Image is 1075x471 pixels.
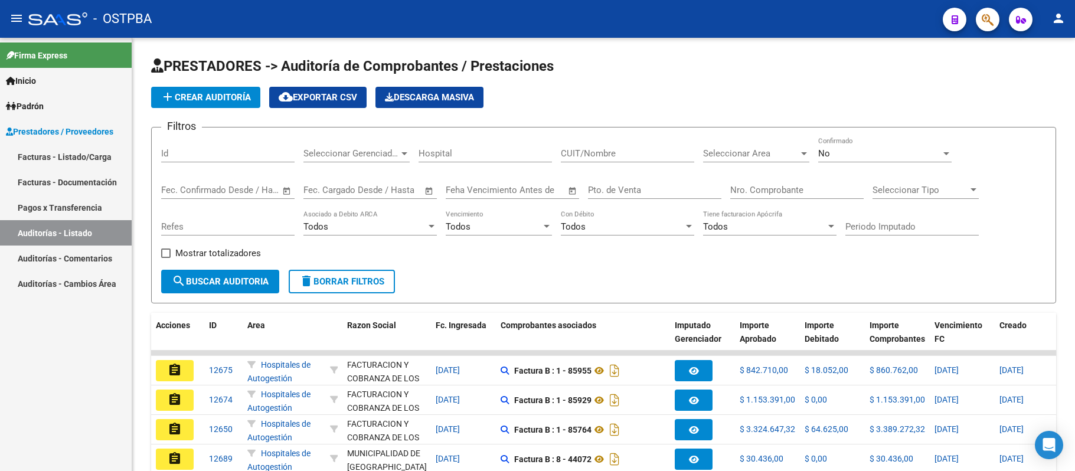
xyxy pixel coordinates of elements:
datatable-header-cell: Razon Social [342,313,431,365]
span: 12675 [209,365,233,375]
datatable-header-cell: Imputado Gerenciador [670,313,735,365]
datatable-header-cell: Importe Aprobado [735,313,800,365]
strong: Factura B : 1 - 85955 [514,366,592,375]
span: $ 860.762,00 [870,365,918,375]
span: 12689 [209,454,233,463]
span: [DATE] [999,424,1024,434]
span: [DATE] [436,365,460,375]
datatable-header-cell: Comprobantes asociados [496,313,670,365]
span: Buscar Auditoria [172,276,269,287]
i: Descargar documento [607,361,622,380]
span: Todos [303,221,328,232]
span: $ 1.153.391,00 [740,395,795,404]
span: Borrar Filtros [299,276,384,287]
span: Creado [999,320,1027,330]
mat-icon: cloud_download [279,90,293,104]
span: $ 3.324.647,32 [740,424,795,434]
span: $ 842.710,00 [740,365,788,375]
span: Acciones [156,320,190,330]
input: Fecha inicio [161,185,209,195]
datatable-header-cell: ID [204,313,243,365]
span: - OSTPBA [93,6,152,32]
button: Crear Auditoría [151,87,260,108]
span: [DATE] [935,395,959,404]
datatable-header-cell: Acciones [151,313,204,365]
mat-icon: assignment [168,392,182,407]
button: Open calendar [423,184,436,198]
span: Fc. Ingresada [436,320,486,330]
span: 12674 [209,395,233,404]
span: Area [247,320,265,330]
div: - 30715497456 [347,417,426,442]
span: Todos [446,221,470,232]
button: Descarga Masiva [375,87,483,108]
span: Mostrar totalizadores [175,246,261,260]
button: Open calendar [280,184,294,198]
input: Fecha fin [220,185,277,195]
div: FACTURACION Y COBRANZA DE LOS EFECTORES PUBLICOS S.E. [347,358,426,412]
span: [DATE] [436,424,460,434]
span: Importe Aprobado [740,320,776,344]
span: [DATE] [999,395,1024,404]
span: [DATE] [436,395,460,404]
div: FACTURACION Y COBRANZA DE LOS EFECTORES PUBLICOS S.E. [347,388,426,441]
span: [DATE] [999,454,1024,463]
input: Fecha inicio [303,185,351,195]
span: Comprobantes asociados [501,320,596,330]
span: Seleccionar Gerenciador [303,148,399,159]
button: Buscar Auditoria [161,270,279,293]
mat-icon: delete [299,274,313,288]
span: Crear Auditoría [161,92,251,103]
span: Descarga Masiva [385,92,474,103]
strong: Factura B : 8 - 44072 [514,454,592,464]
span: [DATE] [935,365,959,375]
div: - 30715497456 [347,358,426,383]
span: $ 30.436,00 [870,454,913,463]
div: Open Intercom Messenger [1035,431,1063,459]
mat-icon: add [161,90,175,104]
datatable-header-cell: Area [243,313,325,365]
span: $ 64.625,00 [805,424,848,434]
span: Inicio [6,74,36,87]
span: $ 0,00 [805,395,827,404]
div: FACTURACION Y COBRANZA DE LOS EFECTORES PUBLICOS S.E. [347,417,426,471]
span: Seleccionar Area [703,148,799,159]
span: Importe Comprobantes [870,320,925,344]
span: Imputado Gerenciador [675,320,721,344]
h3: Filtros [161,118,202,135]
span: $ 30.436,00 [740,454,783,463]
i: Descargar documento [607,420,622,439]
mat-icon: assignment [168,363,182,377]
app-download-masive: Descarga masiva de comprobantes (adjuntos) [375,87,483,108]
span: ID [209,320,217,330]
span: [DATE] [436,454,460,463]
mat-icon: menu [9,11,24,25]
span: $ 3.389.272,32 [870,424,925,434]
datatable-header-cell: Importe Debitado [800,313,865,365]
span: Hospitales de Autogestión [247,419,311,442]
span: [DATE] [935,424,959,434]
strong: Factura B : 1 - 85764 [514,425,592,434]
input: Fecha fin [362,185,419,195]
datatable-header-cell: Creado [995,313,1060,365]
span: Vencimiento FC [935,320,982,344]
span: PRESTADORES -> Auditoría de Comprobantes / Prestaciones [151,58,554,74]
i: Descargar documento [607,391,622,410]
span: Firma Express [6,49,67,62]
datatable-header-cell: Vencimiento FC [930,313,995,365]
span: Importe Debitado [805,320,839,344]
span: Exportar CSV [279,92,357,103]
span: Prestadores / Proveedores [6,125,113,138]
mat-icon: search [172,274,186,288]
strong: Factura B : 1 - 85929 [514,395,592,405]
span: Hospitales de Autogestión [247,390,311,413]
span: $ 1.153.391,00 [870,395,925,404]
span: $ 0,00 [805,454,827,463]
div: - 30715497456 [347,388,426,413]
button: Borrar Filtros [289,270,395,293]
span: No [818,148,830,159]
span: 12650 [209,424,233,434]
datatable-header-cell: Importe Comprobantes [865,313,930,365]
datatable-header-cell: Fc. Ingresada [431,313,496,365]
mat-icon: person [1051,11,1066,25]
